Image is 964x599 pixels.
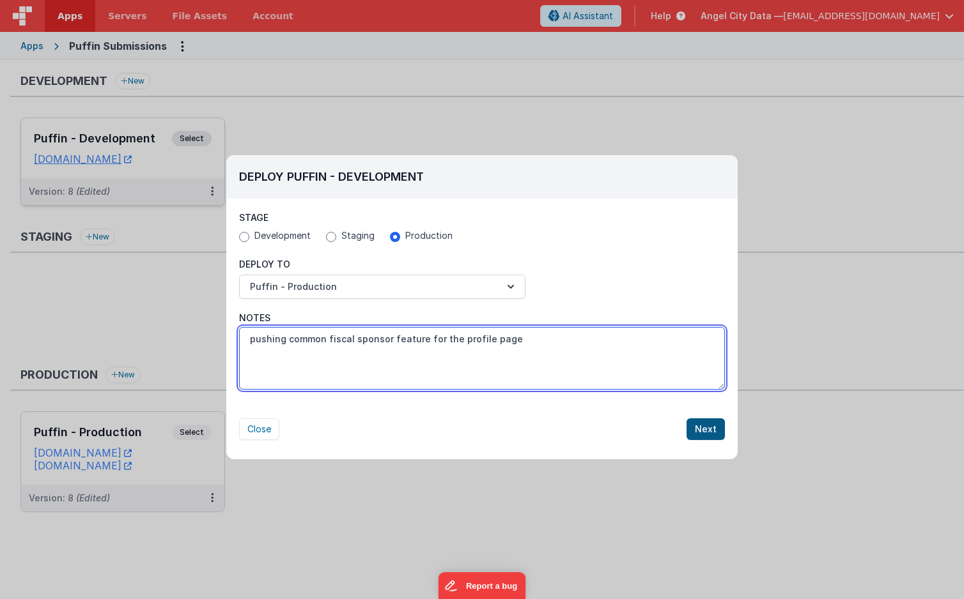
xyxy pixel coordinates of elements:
input: Staging [326,232,336,242]
input: Development [239,232,249,242]
span: Notes [239,312,270,324]
button: Close [239,418,279,440]
span: Stage [239,212,268,223]
button: Next [687,418,725,440]
input: Production [390,232,400,242]
iframe: Marker.io feedback button [439,572,526,599]
span: Production [405,229,453,242]
span: Staging [341,229,375,242]
p: Deploy To [239,258,525,271]
span: Development [254,229,311,242]
textarea: Notes [239,327,725,390]
h2: Deploy Puffin - Development [239,168,725,186]
button: Puffin - Production [239,275,525,299]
